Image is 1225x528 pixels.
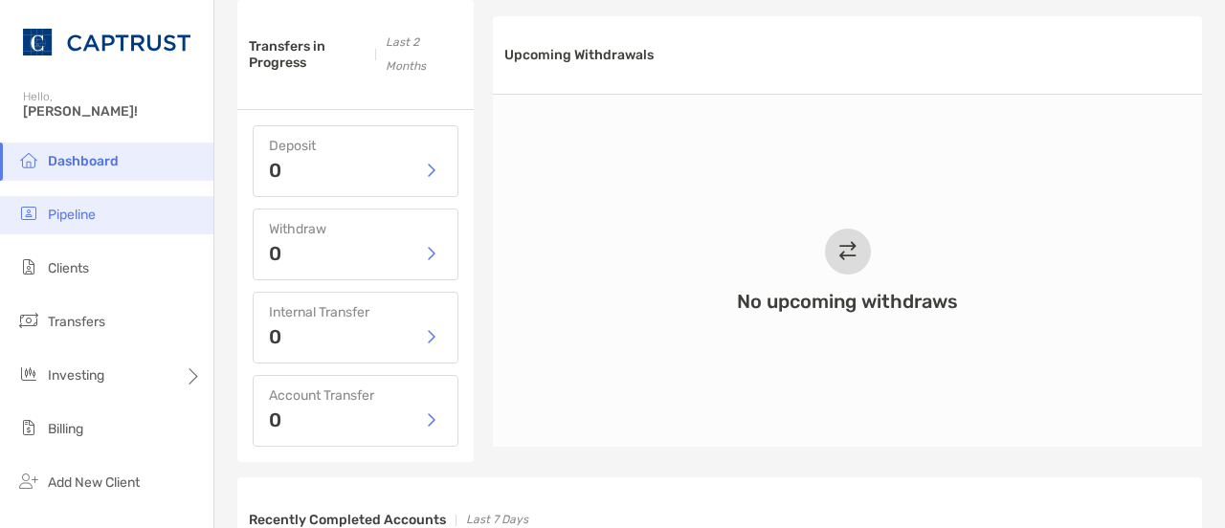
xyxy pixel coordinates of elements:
img: billing icon [17,416,40,439]
h3: Upcoming Withdrawals [504,47,654,63]
h3: Recently Completed Accounts [249,512,446,528]
span: Investing [48,367,104,384]
img: transfers icon [17,309,40,332]
span: Billing [48,421,83,437]
p: 0 [269,244,281,263]
h4: Internal Transfer [269,304,442,320]
img: clients icon [17,255,40,278]
h3: No upcoming withdraws [737,290,958,313]
img: investing icon [17,363,40,385]
p: Last 2 Months [386,31,451,78]
img: dashboard icon [17,148,40,171]
span: Dashboard [48,153,119,169]
span: [PERSON_NAME]! [23,103,202,120]
p: 0 [269,327,281,346]
span: Clients [48,260,89,276]
img: CAPTRUST Logo [23,8,190,77]
h4: Account Transfer [269,387,442,404]
span: Pipeline [48,207,96,223]
p: 0 [269,161,281,180]
h4: Deposit [269,138,442,154]
img: add_new_client icon [17,470,40,493]
span: Add New Client [48,474,140,491]
span: Transfers [48,314,105,330]
img: pipeline icon [17,202,40,225]
h3: Transfers in Progress [249,38,366,71]
p: 0 [269,410,281,429]
h4: Withdraw [269,221,442,237]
